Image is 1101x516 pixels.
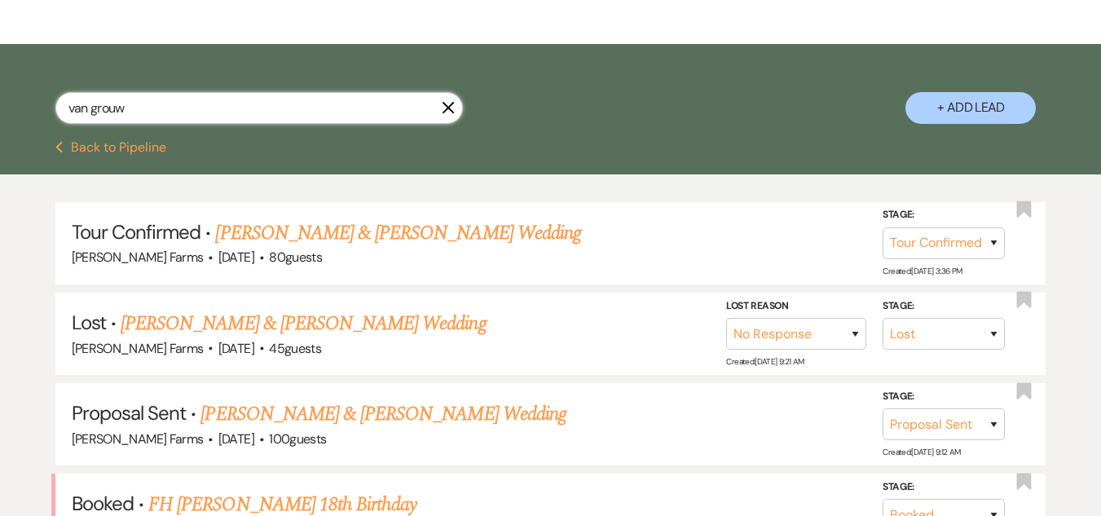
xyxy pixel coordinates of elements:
[269,430,326,448] span: 100 guests
[883,206,1005,224] label: Stage:
[883,388,1005,406] label: Stage:
[72,249,204,266] span: [PERSON_NAME] Farms
[883,297,1005,315] label: Stage:
[726,297,866,315] label: Lost Reason
[121,309,486,338] a: [PERSON_NAME] & [PERSON_NAME] Wedding
[218,249,254,266] span: [DATE]
[72,491,134,516] span: Booked
[55,92,463,124] input: Search by name, event date, email address or phone number
[218,340,254,357] span: [DATE]
[883,479,1005,496] label: Stage:
[72,219,201,245] span: Tour Confirmed
[883,447,960,457] span: Created: [DATE] 9:12 AM
[883,266,962,276] span: Created: [DATE] 3:36 PM
[905,92,1036,124] button: + Add Lead
[72,430,204,448] span: [PERSON_NAME] Farms
[215,218,580,248] a: [PERSON_NAME] & [PERSON_NAME] Wedding
[72,400,187,426] span: Proposal Sent
[726,356,804,367] span: Created: [DATE] 9:21 AM
[269,249,322,266] span: 80 guests
[218,430,254,448] span: [DATE]
[269,340,321,357] span: 45 guests
[72,340,204,357] span: [PERSON_NAME] Farms
[55,141,167,154] button: Back to Pipeline
[72,310,106,335] span: Lost
[200,399,566,429] a: [PERSON_NAME] & [PERSON_NAME] Wedding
